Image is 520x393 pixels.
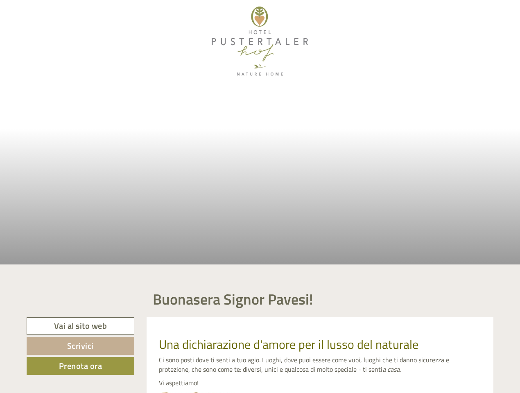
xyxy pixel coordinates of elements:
[27,337,134,355] a: Scrivici
[27,317,134,335] a: Vai al sito web
[159,335,418,354] span: Una dichiarazione d'amore per il lusso del naturale
[153,291,313,307] h1: Buonasera Signor Pavesi!
[159,355,482,374] p: Ci sono posti dove ti senti a tuo agio. Luoghi, dove puoi essere come vuoi, luoghi che ti danno s...
[387,364,400,374] em: casa
[382,364,386,374] em: a
[27,357,134,375] a: Prenota ora
[159,378,482,388] p: Vi aspettiamo!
